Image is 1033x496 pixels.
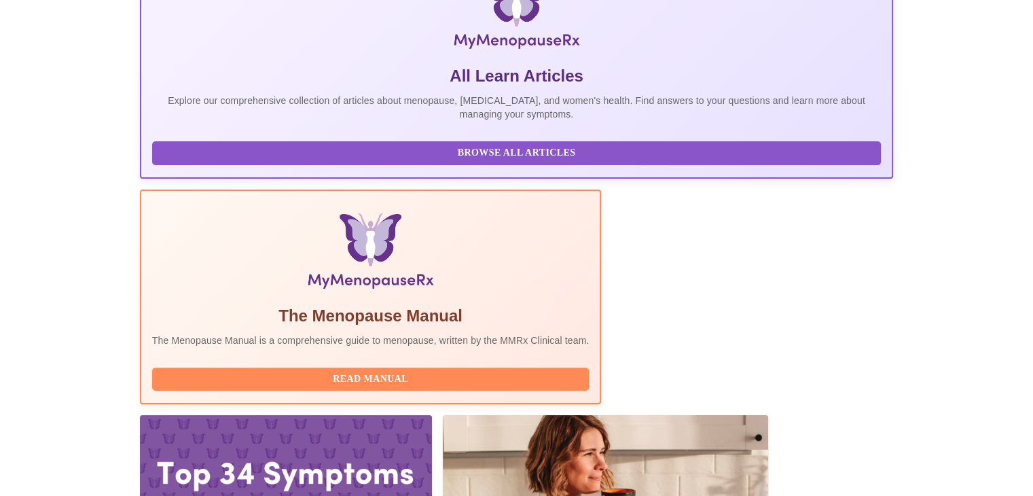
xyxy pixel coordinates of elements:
[166,145,868,162] span: Browse All Articles
[152,65,882,87] h5: All Learn Articles
[152,368,590,391] button: Read Manual
[152,372,593,384] a: Read Manual
[152,94,882,121] p: Explore our comprehensive collection of articles about menopause, [MEDICAL_DATA], and women's hea...
[221,213,520,294] img: Menopause Manual
[166,371,576,388] span: Read Manual
[152,334,590,347] p: The Menopause Manual is a comprehensive guide to menopause, written by the MMRx Clinical team.
[152,141,882,165] button: Browse All Articles
[152,146,885,158] a: Browse All Articles
[152,305,590,327] h5: The Menopause Manual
